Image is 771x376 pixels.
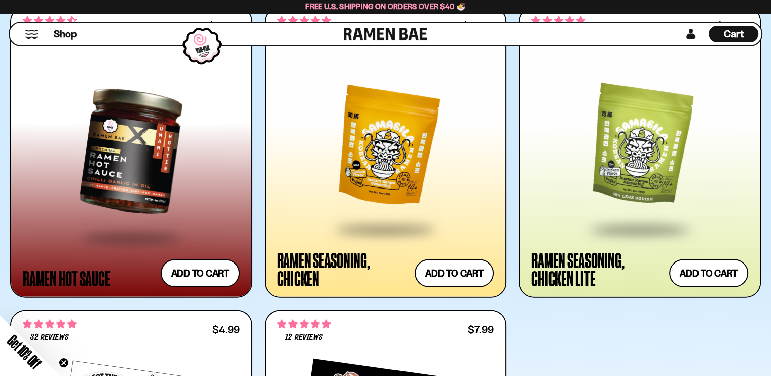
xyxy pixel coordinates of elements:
[305,2,466,11] span: Free U.S. Shipping on Orders over $40 🍜
[5,332,44,371] span: Get 10% Off
[277,251,410,287] div: Ramen Seasoning, Chicken
[468,325,494,334] div: $7.99
[519,7,761,298] a: 5.00 stars 33 reviews $14.99 Ramen Seasoning, Chicken Lite Add to cart
[54,27,77,41] span: Shop
[212,325,240,334] div: $4.99
[277,318,331,331] span: 5.00 stars
[531,251,664,287] div: Ramen Seasoning, Chicken Lite
[285,333,323,342] span: 12 reviews
[265,7,507,298] a: 4.83 stars 58 reviews $14.99 Ramen Seasoning, Chicken Add to cart
[161,259,240,287] button: Add to cart
[59,358,69,368] button: Close teaser
[415,259,494,287] button: Add to cart
[23,269,110,287] div: Ramen Hot Sauce
[709,23,758,45] a: Cart
[54,26,77,42] a: Shop
[669,259,748,287] button: Add to cart
[25,30,39,39] button: Mobile Menu Trigger
[724,28,744,40] span: Cart
[10,7,252,298] a: 4.71 stars 51 reviews $13.99 Ramen Hot Sauce Add to cart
